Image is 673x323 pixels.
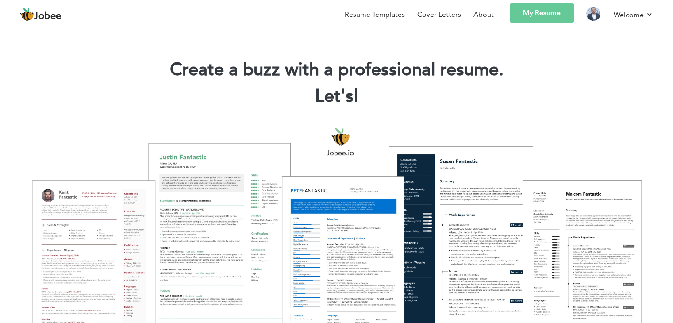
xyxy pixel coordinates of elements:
[13,85,660,108] h2: Let's
[13,58,660,81] h1: Create a buzz with a professional resume.
[586,7,600,21] img: Profile Img
[345,9,405,20] a: Resume Templates
[614,9,653,20] a: Welcome
[20,8,34,22] img: jobee.io
[473,9,494,20] a: About
[354,84,358,108] span: |
[20,8,62,22] a: Jobee
[34,12,62,21] span: Jobee
[510,3,574,23] a: My Resume
[417,9,461,20] a: Cover Letters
